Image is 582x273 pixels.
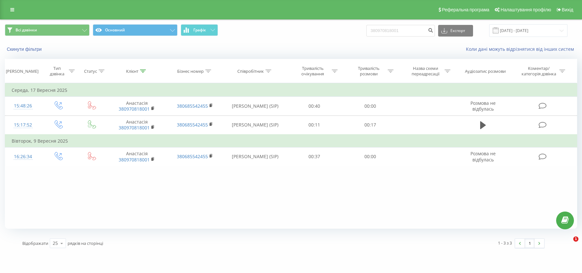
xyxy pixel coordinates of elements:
[560,236,576,252] iframe: Intercom live chat
[177,122,208,128] a: 380685542455
[498,240,512,246] div: 1 - 3 з 3
[286,147,342,166] td: 00:37
[237,69,264,74] div: Співробітник
[6,69,38,74] div: [PERSON_NAME]
[53,240,58,246] div: 25
[119,125,150,131] a: 380970818001
[16,27,37,33] span: Всі дзвінки
[342,97,398,115] td: 00:00
[177,69,204,74] div: Бізнес номер
[525,239,534,248] a: 1
[296,66,330,77] div: Тривалість очікування
[193,28,206,32] span: Графік
[12,150,34,163] div: 16:26:34
[351,66,386,77] div: Тривалість розмови
[438,25,473,37] button: Експорт
[5,24,90,36] button: Всі дзвінки
[286,97,342,115] td: 00:40
[366,25,435,37] input: Пошук за номером
[5,84,577,97] td: Середа, 17 Вересня 2025
[119,157,150,163] a: 380970818001
[177,153,208,159] a: 380685542455
[224,97,286,115] td: [PERSON_NAME] (SIP)
[12,119,34,131] div: 15:17:52
[520,66,558,77] div: Коментар/категорія дзвінка
[93,24,178,36] button: Основний
[470,100,496,112] span: Розмова не відбулась
[562,7,573,12] span: Вихід
[177,103,208,109] a: 380685542455
[119,106,150,112] a: 380970818001
[68,240,103,246] span: рядків на сторінці
[108,115,166,135] td: Анастасія
[84,69,97,74] div: Статус
[465,69,506,74] div: Аудіозапис розмови
[181,24,218,36] button: Графік
[126,69,138,74] div: Клієнт
[5,135,577,147] td: Вівторок, 9 Вересня 2025
[5,46,45,52] button: Скинути фільтри
[224,115,286,135] td: [PERSON_NAME] (SIP)
[108,147,166,166] td: Анастасія
[408,66,443,77] div: Назва схеми переадресації
[342,147,398,166] td: 00:00
[47,66,68,77] div: Тип дзвінка
[286,115,342,135] td: 00:11
[224,147,286,166] td: [PERSON_NAME] (SIP)
[12,100,34,112] div: 15:48:26
[342,115,398,135] td: 00:17
[22,240,48,246] span: Відображати
[470,150,496,162] span: Розмова не відбулась
[442,7,490,12] span: Реферальна програма
[466,46,577,52] a: Коли дані можуть відрізнятися вiд інших систем
[573,236,578,242] span: 1
[501,7,551,12] span: Налаштування профілю
[108,97,166,115] td: Анастасія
